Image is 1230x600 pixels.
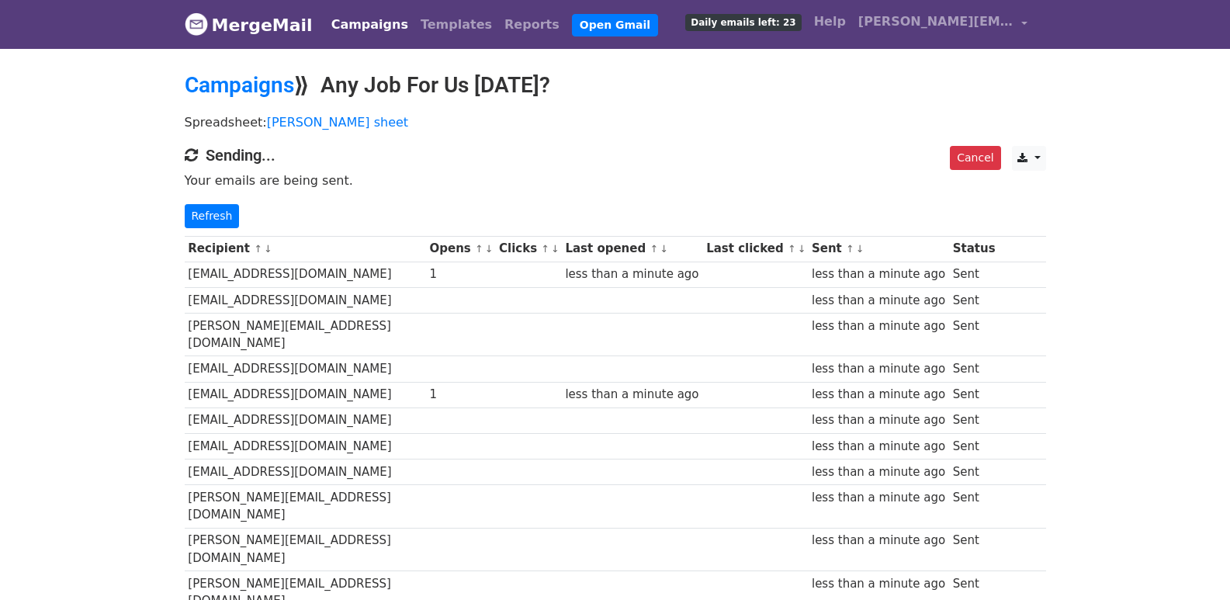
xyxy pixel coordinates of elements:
[808,6,852,37] a: Help
[429,386,491,404] div: 1
[856,243,864,255] a: ↓
[788,243,796,255] a: ↑
[812,317,945,335] div: less than a minute ago
[485,243,494,255] a: ↓
[949,313,999,356] td: Sent
[950,146,1000,170] a: Cancel
[812,489,945,507] div: less than a minute ago
[185,12,208,36] img: MergeMail logo
[185,146,1046,165] h4: Sending...
[949,408,999,433] td: Sent
[264,243,272,255] a: ↓
[185,204,240,228] a: Refresh
[185,114,1046,130] p: Spreadsheet:
[812,438,945,456] div: less than a minute ago
[685,14,801,31] span: Daily emails left: 23
[812,532,945,550] div: less than a minute ago
[949,287,999,313] td: Sent
[949,236,999,262] th: Status
[702,236,808,262] th: Last clicked
[185,433,426,459] td: [EMAIL_ADDRESS][DOMAIN_NAME]
[325,9,414,40] a: Campaigns
[812,360,945,378] div: less than a minute ago
[429,265,491,283] div: 1
[852,6,1034,43] a: [PERSON_NAME][EMAIL_ADDRESS][DOMAIN_NAME]
[185,236,426,262] th: Recipient
[949,382,999,408] td: Sent
[185,172,1046,189] p: Your emails are being sent.
[812,265,945,283] div: less than a minute ago
[679,6,807,37] a: Daily emails left: 23
[551,243,560,255] a: ↓
[660,243,668,255] a: ↓
[949,484,999,528] td: Sent
[949,356,999,382] td: Sent
[185,408,426,433] td: [EMAIL_ADDRESS][DOMAIN_NAME]
[185,262,426,287] td: [EMAIL_ADDRESS][DOMAIN_NAME]
[414,9,498,40] a: Templates
[185,382,426,408] td: [EMAIL_ADDRESS][DOMAIN_NAME]
[185,313,426,356] td: [PERSON_NAME][EMAIL_ADDRESS][DOMAIN_NAME]
[185,72,294,98] a: Campaigns
[495,236,561,262] th: Clicks
[949,528,999,571] td: Sent
[812,575,945,593] div: less than a minute ago
[565,265,698,283] div: less than a minute ago
[185,9,313,41] a: MergeMail
[798,243,806,255] a: ↓
[185,287,426,313] td: [EMAIL_ADDRESS][DOMAIN_NAME]
[185,484,426,528] td: [PERSON_NAME][EMAIL_ADDRESS][DOMAIN_NAME]
[812,463,945,481] div: less than a minute ago
[565,386,698,404] div: less than a minute ago
[812,411,945,429] div: less than a minute ago
[949,459,999,484] td: Sent
[812,292,945,310] div: less than a minute ago
[185,528,426,571] td: [PERSON_NAME][EMAIL_ADDRESS][DOMAIN_NAME]
[572,14,658,36] a: Open Gmail
[267,115,408,130] a: [PERSON_NAME] sheet
[185,72,1046,99] h2: ⟫ Any Job For Us [DATE]?
[185,356,426,382] td: [EMAIL_ADDRESS][DOMAIN_NAME]
[812,386,945,404] div: less than a minute ago
[949,262,999,287] td: Sent
[185,459,426,484] td: [EMAIL_ADDRESS][DOMAIN_NAME]
[562,236,703,262] th: Last opened
[858,12,1013,31] span: [PERSON_NAME][EMAIL_ADDRESS][DOMAIN_NAME]
[846,243,854,255] a: ↑
[541,243,549,255] a: ↑
[254,243,262,255] a: ↑
[650,243,658,255] a: ↑
[426,236,496,262] th: Opens
[475,243,483,255] a: ↑
[498,9,566,40] a: Reports
[949,433,999,459] td: Sent
[808,236,949,262] th: Sent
